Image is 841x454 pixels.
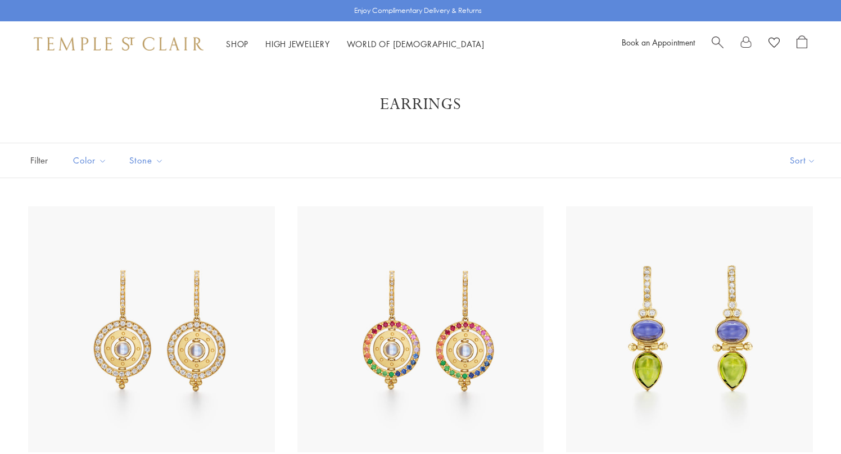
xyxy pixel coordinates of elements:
nav: Main navigation [226,37,485,51]
h1: Earrings [45,94,796,115]
a: View Wishlist [768,35,780,52]
button: Show sort by [765,143,841,178]
img: 18K Diamond Triple Orbit Earrings [28,206,275,453]
span: Color [67,153,115,167]
p: Enjoy Complimentary Delivery & Returns [354,5,482,16]
a: ShopShop [226,38,248,49]
a: High JewelleryHigh Jewellery [265,38,330,49]
a: Search [712,35,724,52]
img: 18K Dynasty Drop Earrings [566,206,813,453]
a: Open Shopping Bag [797,35,807,52]
button: Color [65,148,115,173]
button: Stone [121,148,172,173]
a: Book an Appointment [622,37,695,48]
img: 18K Triple Orbit Rainbow Earrings [297,206,544,453]
a: World of [DEMOGRAPHIC_DATA]World of [DEMOGRAPHIC_DATA] [347,38,485,49]
img: Temple St. Clair [34,37,204,51]
iframe: Gorgias live chat messenger [785,401,830,443]
span: Stone [124,153,172,167]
